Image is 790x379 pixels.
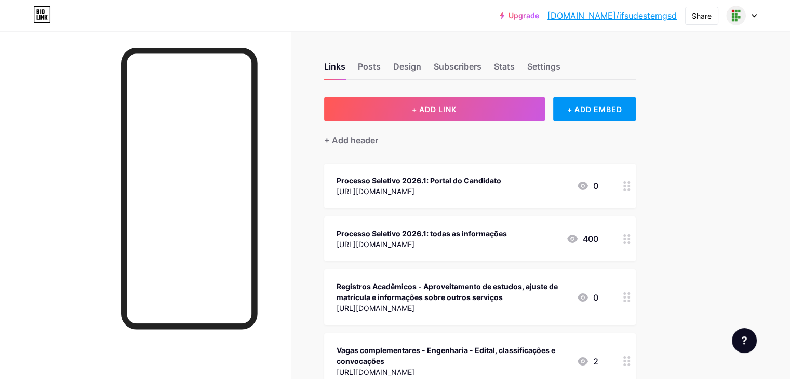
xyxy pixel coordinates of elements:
[692,10,712,21] div: Share
[337,239,507,250] div: [URL][DOMAIN_NAME]
[337,186,501,197] div: [URL][DOMAIN_NAME]
[324,60,345,79] div: Links
[412,105,457,114] span: + ADD LINK
[566,233,598,245] div: 400
[337,175,501,186] div: Processo Seletivo 2026.1: Portal do Candidato
[500,11,539,20] a: Upgrade
[494,60,515,79] div: Stats
[726,6,746,25] img: ifsudestemgsd
[324,97,545,121] button: + ADD LINK
[547,9,677,22] a: [DOMAIN_NAME]/ifsudestemgsd
[337,367,568,377] div: [URL][DOMAIN_NAME]
[337,345,568,367] div: Vagas complementares - Engenharia - Edital, classificações e convocações
[337,303,568,314] div: [URL][DOMAIN_NAME]
[553,97,636,121] div: + ADD EMBED
[577,180,598,192] div: 0
[337,228,507,239] div: Processo Seletivo 2026.1: todas as informações
[337,281,568,303] div: Registros Acadêmicos - Aproveitamento de estudos, ajuste de matrícula e informações sobre outros ...
[577,291,598,304] div: 0
[434,60,481,79] div: Subscribers
[527,60,560,79] div: Settings
[577,355,598,368] div: 2
[324,134,378,146] div: + Add header
[358,60,381,79] div: Posts
[393,60,421,79] div: Design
